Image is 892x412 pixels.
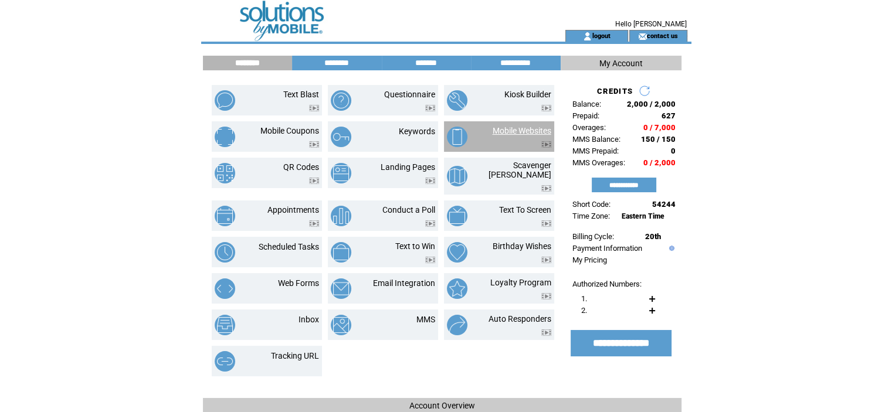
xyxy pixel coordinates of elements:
span: 54244 [652,200,676,209]
img: account_icon.gif [583,32,592,41]
img: keywords.png [331,127,351,147]
span: MMS Balance: [572,135,620,144]
a: Questionnaire [384,90,435,99]
span: CREDITS [597,87,633,96]
span: Balance: [572,100,601,108]
span: Billing Cycle: [572,232,614,241]
img: questionnaire.png [331,90,351,111]
img: video.png [425,178,435,184]
img: scavenger-hunt.png [447,166,467,186]
span: MMS Overages: [572,158,625,167]
img: video.png [309,141,319,148]
span: Account Overview [409,401,475,410]
img: video.png [541,185,551,192]
a: Scavenger [PERSON_NAME] [489,161,551,179]
a: Kiosk Builder [504,90,551,99]
a: QR Codes [283,162,319,172]
span: Short Code: [572,200,611,209]
a: Text Blast [283,90,319,99]
a: Mobile Coupons [260,126,319,135]
img: help.gif [666,246,674,251]
span: 150 / 150 [641,135,676,144]
a: Email Integration [373,278,435,288]
img: video.png [425,220,435,227]
span: 0 [671,147,676,155]
a: Inbox [299,315,319,324]
img: scheduled-tasks.png [215,242,235,263]
img: mms.png [331,315,351,335]
a: Text To Screen [499,205,551,214]
img: email-integration.png [331,278,351,299]
a: Tracking URL [271,351,319,360]
img: video.png [541,329,551,336]
a: Birthday Wishes [493,241,551,251]
span: My Account [599,59,643,68]
img: video.png [309,178,319,184]
img: text-to-win.png [331,242,351,263]
a: Appointments [267,205,319,214]
span: 627 [662,111,676,120]
img: mobile-coupons.png [215,127,235,147]
a: Landing Pages [381,162,435,172]
img: birthday-wishes.png [447,242,467,263]
img: web-forms.png [215,278,235,299]
span: Time Zone: [572,212,610,220]
a: Loyalty Program [490,278,551,287]
img: video.png [541,105,551,111]
img: text-blast.png [215,90,235,111]
img: video.png [541,293,551,299]
img: loyalty-program.png [447,278,467,299]
img: auto-responders.png [447,315,467,335]
span: MMS Prepaid: [572,147,619,155]
img: text-to-screen.png [447,206,467,226]
a: logout [592,32,610,39]
span: 1. [581,294,587,303]
a: Keywords [399,127,435,136]
img: contact_us_icon.gif [638,32,647,41]
img: video.png [541,141,551,148]
img: video.png [309,105,319,111]
img: inbox.png [215,315,235,335]
img: appointments.png [215,206,235,226]
img: kiosk-builder.png [447,90,467,111]
span: 2,000 / 2,000 [627,100,676,108]
img: tracking-url.png [215,351,235,372]
a: Text to Win [395,241,435,251]
a: contact us [647,32,678,39]
span: Hello [PERSON_NAME] [615,20,687,28]
a: Conduct a Poll [382,205,435,214]
a: Payment Information [572,244,642,253]
img: video.png [425,105,435,111]
img: video.png [541,257,551,263]
a: Auto Responders [489,314,551,324]
img: qr-codes.png [215,163,235,183]
img: video.png [425,257,435,263]
img: mobile-websites.png [447,127,467,147]
span: 0 / 2,000 [643,158,676,167]
span: 2. [581,306,587,315]
a: Web Forms [278,278,319,288]
a: Scheduled Tasks [259,242,319,251]
img: video.png [541,220,551,227]
img: conduct-a-poll.png [331,206,351,226]
span: Overages: [572,123,606,132]
a: Mobile Websites [493,126,551,135]
a: MMS [416,315,435,324]
span: Prepaid: [572,111,599,120]
img: video.png [309,220,319,227]
span: 20th [645,232,661,241]
span: Authorized Numbers: [572,280,642,288]
a: My Pricing [572,256,607,264]
img: landing-pages.png [331,163,351,183]
span: Eastern Time [622,212,664,220]
span: 0 / 7,000 [643,123,676,132]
